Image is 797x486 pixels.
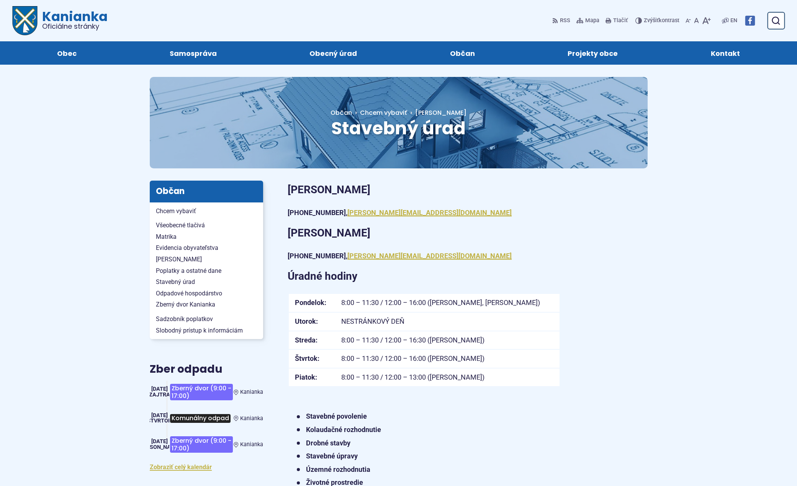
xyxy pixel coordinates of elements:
[149,391,170,398] span: Zajtra
[309,41,357,65] span: Obecný úrad
[306,452,358,460] strong: Stavebné úpravy
[552,13,572,29] a: RSS
[331,108,352,117] span: Občan
[150,313,263,325] a: Sadzobník poplatkov
[170,436,233,453] span: Zberný dvor (9:00 - 17:00)
[644,18,679,24] span: kontrast
[240,389,263,395] span: Kanianka
[335,349,560,368] td: 8:00 – 11:30 / 12:00 – 16:00 ([PERSON_NAME])
[295,298,326,307] strong: Pondelok:
[150,463,212,471] a: Zobraziť celý kalendár
[150,299,263,310] a: Zberný dvor Kanianka
[271,41,396,65] a: Obecný úrad
[150,254,263,265] a: [PERSON_NAME]
[156,205,257,217] span: Chcem vybaviť
[306,412,367,420] strong: Stavebné povolenie
[295,354,319,362] strong: Štvrtok:
[306,439,350,447] strong: Drobné stavby
[635,13,681,29] button: Zvýšiťkontrast
[568,41,618,65] span: Projekty obce
[156,313,257,325] span: Sadzobník poplatkov
[156,325,257,336] span: Slobodný prístup k informáciám
[644,17,659,24] span: Zvýšiť
[150,409,263,427] a: Komunálny odpad Kanianka [DATE] štvrtok
[335,312,560,331] td: NESTRÁNKOVÝ DEŇ
[692,13,700,29] button: Nastaviť pôvodnú veľkosť písma
[150,265,263,277] a: Poplatky a ostatné dane
[331,116,466,140] span: Stavebný úrad
[684,13,692,29] button: Zmenšiť veľkosť písma
[745,16,755,26] img: Prejsť na Facebook stránku
[12,6,38,35] img: Prejsť na domovskú stránku
[288,270,357,282] strong: Úradné hodiny
[529,41,657,65] a: Projekty obce
[150,364,263,375] h3: Zber odpadu
[150,231,263,243] a: Matrika
[156,299,257,310] span: Zberný dvor Kanianka
[150,276,263,288] a: Stavebný úrad
[729,16,739,25] a: EN
[150,433,263,456] a: Zberný dvor (9:00 - 17:00) Kanianka [DATE] [PERSON_NAME]
[288,209,512,217] strong: [PHONE_NUMBER],
[150,205,263,217] a: Chcem vybaviť
[407,108,466,117] a: [PERSON_NAME]
[306,465,370,473] strong: Územné rozhodnutia
[170,41,217,65] span: Samospráva
[295,317,318,325] strong: Utorok:
[170,414,231,423] span: Komunálny odpad
[156,276,257,288] span: Stavebný úrad
[12,6,108,35] a: Logo Kanianka, prejsť na domovskú stránku.
[711,41,740,65] span: Kontakt
[450,41,475,65] span: Občan
[240,441,263,448] span: Kanianka
[156,231,257,243] span: Matrika
[335,294,560,312] td: 8:00 – 11:30 / 12:00 – 16:00 ([PERSON_NAME], [PERSON_NAME])
[288,183,370,196] strong: [PERSON_NAME]
[700,13,712,29] button: Zväčšiť veľkosť písma
[38,10,108,30] span: Kanianka
[138,444,180,450] span: [PERSON_NAME]
[57,41,77,65] span: Obec
[306,426,381,434] strong: Kolaudačné rozhodnutie
[604,13,629,29] button: Tlačiť
[150,181,263,202] h3: Občan
[411,41,514,65] a: Občan
[150,288,263,299] a: Odpadové hospodárstvo
[42,23,108,30] span: Oficiálne stránky
[295,336,317,344] strong: Streda:
[347,252,512,260] a: [PERSON_NAME][EMAIL_ADDRESS][DOMAIN_NAME]
[150,325,263,336] a: Slobodný prístup k informáciám
[170,384,233,400] span: Zberný dvor (9:00 - 17:00)
[288,252,512,260] strong: [PHONE_NUMBER],
[151,412,168,419] span: [DATE]
[335,331,560,350] td: 8:00 – 11:30 / 12:00 – 16:30 ([PERSON_NAME])
[613,18,628,24] span: Tlačiť
[335,368,560,387] td: 8:00 – 11:30 / 12:00 – 13:00 ([PERSON_NAME])
[240,415,263,422] span: Kanianka
[575,13,601,29] a: Mapa
[560,16,570,25] span: RSS
[151,386,168,392] span: [DATE]
[360,108,407,117] a: Chcem vybaviť
[151,438,168,445] span: [DATE]
[295,373,317,381] strong: Piatok:
[156,288,257,299] span: Odpadové hospodárstvo
[131,41,256,65] a: Samospráva
[18,41,116,65] a: Obec
[156,265,257,277] span: Poplatky a ostatné dane
[150,242,263,254] a: Evidencia obyvateľstva
[415,108,466,117] span: [PERSON_NAME]
[347,209,512,217] a: [PERSON_NAME][EMAIL_ADDRESS][DOMAIN_NAME]
[672,41,779,65] a: Kontakt
[585,16,599,25] span: Mapa
[156,242,257,254] span: Evidencia obyvateľstva
[150,381,263,403] a: Zberný dvor (9:00 - 17:00) Kanianka [DATE] Zajtra
[288,227,370,239] strong: [PERSON_NAME]
[730,16,737,25] span: EN
[156,220,257,231] span: Všeobecné tlačivá
[331,108,360,117] a: Občan
[147,418,172,424] span: štvrtok
[156,254,257,265] span: [PERSON_NAME]
[150,220,263,231] a: Všeobecné tlačivá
